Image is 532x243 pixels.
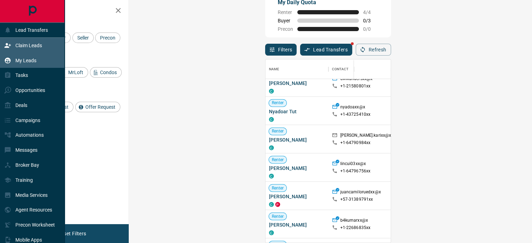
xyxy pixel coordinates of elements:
p: dwwandersxx@x [340,76,373,83]
div: condos.ca [269,145,274,150]
h2: Filters [22,7,122,15]
p: nyadoaxx@x [340,104,365,111]
div: Condos [90,67,122,78]
span: Buyer [278,18,293,23]
p: b4kumarxx@x [340,217,368,224]
div: condos.ca [269,174,274,179]
div: condos.ca [269,117,274,122]
span: Renter [269,157,287,163]
span: [PERSON_NAME] [269,136,325,143]
p: +1- 43725410xx [340,112,371,117]
p: [PERSON_NAME].karixx@x [340,132,391,140]
span: Precon [98,35,118,41]
span: 4 / 4 [363,9,378,15]
span: Renter [269,213,287,219]
div: Seller [72,33,94,43]
span: Renter [269,128,287,134]
span: Offer Request [83,104,118,110]
div: condos.ca [269,202,274,207]
p: juancamiloruedxx@x [340,189,381,196]
div: Offer Request [75,102,120,112]
div: Name [265,59,328,79]
p: +1- 64790984xx [340,140,371,146]
button: Refresh [356,44,391,56]
span: 0 / 0 [363,26,378,32]
div: condos.ca [269,89,274,94]
span: Renter [269,185,287,191]
button: Filters [265,44,297,56]
p: +1- 21580801xx [340,83,371,89]
div: Contact [332,59,349,79]
span: [PERSON_NAME] [269,165,325,172]
div: Precon [95,33,120,43]
div: condos.ca [269,230,274,235]
p: lincui03xx@x [340,160,366,168]
span: Seller [75,35,91,41]
p: +57- 31389791xx [340,196,373,202]
button: Lead Transfers [300,44,352,56]
p: +1- 64796756xx [340,168,371,174]
div: Name [269,59,279,79]
span: 0 / 3 [363,18,378,23]
div: MrLoft [58,67,88,78]
span: [PERSON_NAME] [269,221,325,228]
span: MrLoft [66,70,86,75]
span: Precon [278,26,293,32]
span: Renter [269,100,287,106]
button: Reset Filters [53,228,91,240]
span: Renter [278,9,293,15]
span: Condos [98,70,119,75]
p: +1- 22686835xx [340,225,371,231]
span: [PERSON_NAME] [269,193,325,200]
div: property.ca [275,202,280,207]
span: Nyadoar Tut [269,108,325,115]
span: [PERSON_NAME] [269,80,325,87]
